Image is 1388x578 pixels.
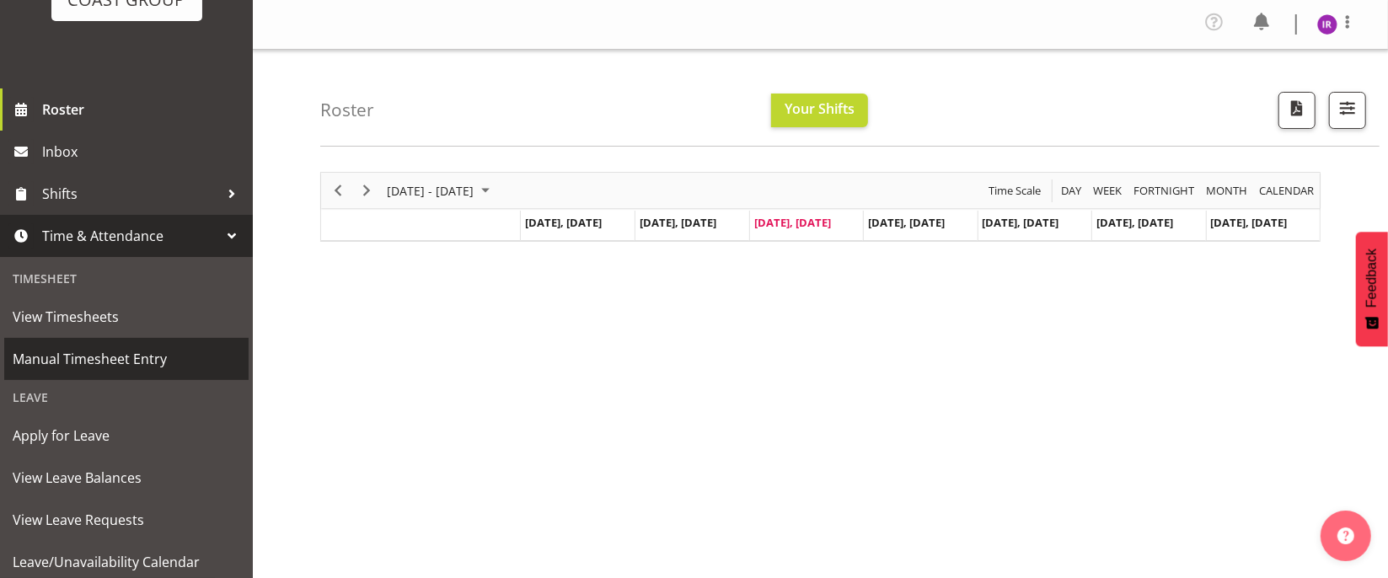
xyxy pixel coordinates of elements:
span: [DATE], [DATE] [868,215,945,230]
div: Previous [324,173,352,208]
span: calendar [1257,180,1316,201]
span: Leave/Unavailability Calendar [13,549,240,575]
a: Manual Timesheet Entry [4,338,249,380]
a: View Timesheets [4,296,249,338]
button: Time Scale [986,180,1044,201]
button: Download a PDF of the roster according to the set date range. [1278,92,1316,129]
img: ihaka-roberts11497.jpg [1317,14,1337,35]
span: [DATE], [DATE] [983,215,1059,230]
span: Inbox [42,139,244,164]
button: Previous [327,180,350,201]
span: Feedback [1364,249,1380,308]
span: Apply for Leave [13,423,240,448]
h4: Roster [320,100,374,120]
button: Timeline Week [1091,180,1125,201]
span: Shifts [42,181,219,206]
span: Roster [42,97,244,122]
span: [DATE], [DATE] [640,215,716,230]
span: [DATE], [DATE] [525,215,602,230]
button: Timeline Month [1203,180,1251,201]
a: View Leave Balances [4,457,249,499]
button: September 01 - 07, 2025 [384,180,497,201]
img: help-xxl-2.png [1337,527,1354,544]
span: Day [1059,180,1083,201]
button: Feedback - Show survey [1356,232,1388,346]
button: Next [356,180,378,201]
button: Your Shifts [771,94,868,127]
span: Month [1204,180,1249,201]
div: Timeline Week of September 3, 2025 [320,172,1321,242]
span: Time & Attendance [42,223,219,249]
button: Filter Shifts [1329,92,1366,129]
span: Week [1091,180,1123,201]
span: Your Shifts [785,99,855,118]
span: [DATE], [DATE] [1211,215,1288,230]
button: Timeline Day [1058,180,1085,201]
span: Manual Timesheet Entry [13,346,240,372]
div: Next [352,173,381,208]
a: Apply for Leave [4,415,249,457]
div: Timesheet [4,261,249,296]
span: View Leave Requests [13,507,240,533]
button: Month [1257,180,1317,201]
span: [DATE] - [DATE] [385,180,475,201]
button: Fortnight [1131,180,1198,201]
span: [DATE], [DATE] [1096,215,1173,230]
span: View Timesheets [13,304,240,329]
span: [DATE], [DATE] [754,215,831,230]
span: View Leave Balances [13,465,240,490]
span: Fortnight [1132,180,1196,201]
a: View Leave Requests [4,499,249,541]
div: Leave [4,380,249,415]
span: Time Scale [987,180,1042,201]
